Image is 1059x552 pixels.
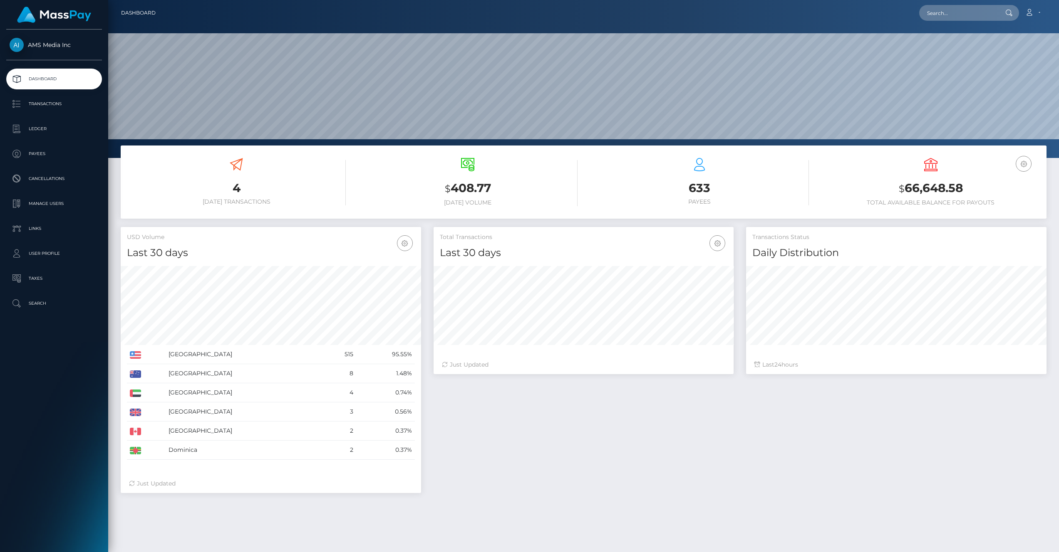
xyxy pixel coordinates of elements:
[10,38,24,52] img: AMS Media Inc
[590,180,809,196] h3: 633
[6,218,102,239] a: Links
[127,180,346,196] h3: 4
[6,268,102,289] a: Taxes
[130,370,141,378] img: AU.png
[10,123,99,135] p: Ledger
[358,180,577,197] h3: 408.77
[754,360,1038,369] div: Last hours
[356,364,415,383] td: 1.48%
[899,183,905,195] small: $
[774,361,781,368] span: 24
[10,73,99,85] p: Dashboard
[323,402,356,421] td: 3
[323,421,356,441] td: 2
[6,41,102,49] span: AMS Media Inc
[323,364,356,383] td: 8
[6,168,102,189] a: Cancellations
[356,402,415,421] td: 0.56%
[130,428,141,435] img: CA.png
[323,345,356,364] td: 515
[10,148,99,160] p: Payees
[166,421,323,441] td: [GEOGRAPHIC_DATA]
[130,447,141,454] img: DM.png
[356,421,415,441] td: 0.37%
[323,441,356,460] td: 2
[127,198,346,205] h6: [DATE] Transactions
[752,246,1040,260] h4: Daily Distribution
[10,197,99,210] p: Manage Users
[166,383,323,402] td: [GEOGRAPHIC_DATA]
[10,297,99,310] p: Search
[130,351,141,359] img: US.png
[6,293,102,314] a: Search
[590,198,809,205] h6: Payees
[821,180,1040,197] h3: 66,648.58
[10,222,99,235] p: Links
[6,143,102,164] a: Payees
[356,383,415,402] td: 0.74%
[6,69,102,89] a: Dashboard
[442,360,726,369] div: Just Updated
[323,383,356,402] td: 4
[166,441,323,460] td: Dominica
[10,272,99,285] p: Taxes
[127,233,415,241] h5: USD Volume
[10,172,99,185] p: Cancellations
[445,183,451,195] small: $
[821,199,1040,206] h6: Total Available Balance for Payouts
[166,345,323,364] td: [GEOGRAPHIC_DATA]
[127,246,415,260] h4: Last 30 days
[358,199,577,206] h6: [DATE] Volume
[356,345,415,364] td: 95.55%
[130,409,141,416] img: GB.png
[129,479,413,488] div: Just Updated
[121,4,156,22] a: Dashboard
[356,441,415,460] td: 0.37%
[130,389,141,397] img: AE.png
[6,94,102,114] a: Transactions
[919,5,997,21] input: Search...
[17,7,91,23] img: MassPay Logo
[6,193,102,214] a: Manage Users
[440,246,728,260] h4: Last 30 days
[752,233,1040,241] h5: Transactions Status
[10,247,99,260] p: User Profile
[166,402,323,421] td: [GEOGRAPHIC_DATA]
[166,364,323,383] td: [GEOGRAPHIC_DATA]
[440,233,728,241] h5: Total Transactions
[6,243,102,264] a: User Profile
[10,98,99,110] p: Transactions
[6,118,102,139] a: Ledger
